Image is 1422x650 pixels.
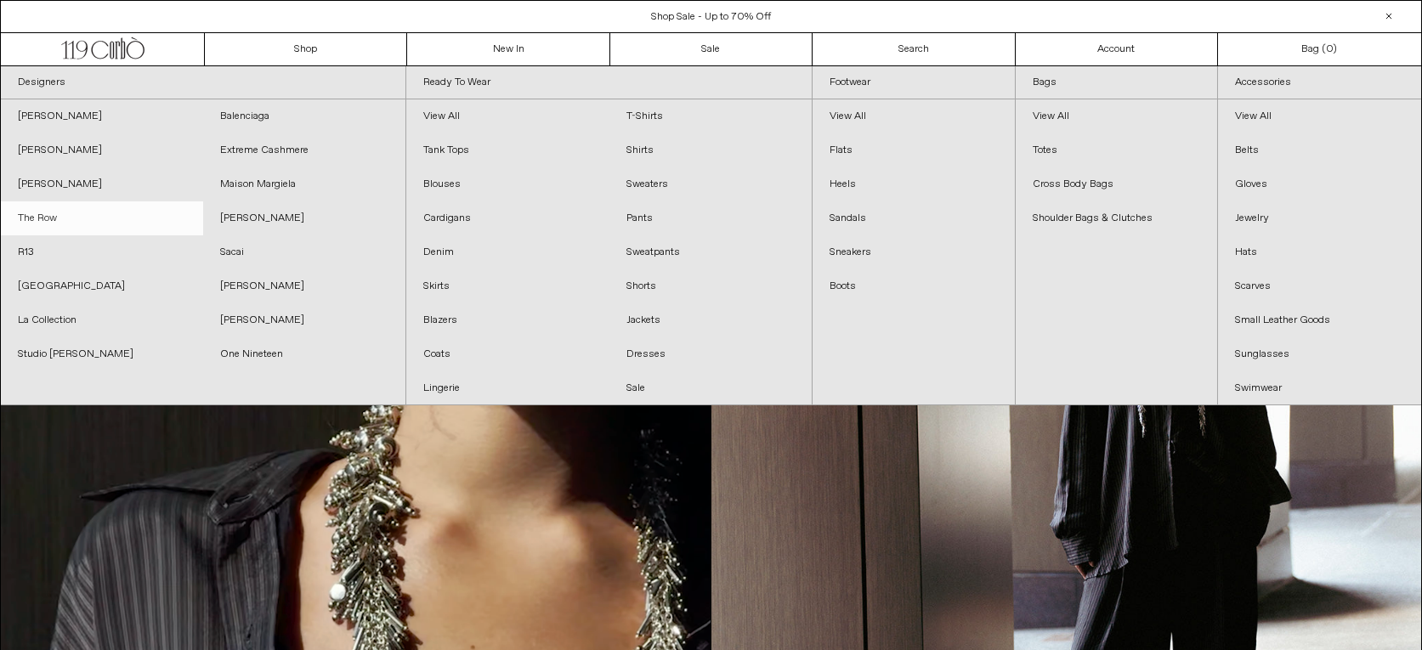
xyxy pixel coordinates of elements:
a: Heels [813,167,1015,201]
a: Jewelry [1218,201,1421,235]
a: Blouses [406,167,609,201]
a: T-Shirts [609,99,812,133]
span: ) [1326,42,1337,57]
a: R13 [1,235,203,269]
a: Bags [1016,66,1218,99]
a: Cardigans [406,201,609,235]
a: Sneakers [813,235,1015,269]
a: Swimwear [1218,371,1421,405]
a: Maison Margiela [203,167,405,201]
a: Totes [1016,133,1218,167]
a: New In [407,33,609,65]
span: 0 [1326,42,1333,56]
a: Denim [406,235,609,269]
a: Shoulder Bags & Clutches [1016,201,1218,235]
a: Sandals [813,201,1015,235]
a: Shirts [609,133,812,167]
a: View All [813,99,1015,133]
a: Coats [406,337,609,371]
a: Shorts [609,269,812,303]
a: Bag () [1218,33,1420,65]
a: Lingerie [406,371,609,405]
a: Sacai [203,235,405,269]
a: Balenciaga [203,99,405,133]
a: [PERSON_NAME] [1,99,203,133]
a: One Nineteen [203,337,405,371]
a: Sweaters [609,167,812,201]
a: Shop [205,33,407,65]
a: Designers [1,66,405,99]
a: View All [1218,99,1421,133]
a: Cross Body Bags [1016,167,1218,201]
a: Extreme Cashmere [203,133,405,167]
a: Hats [1218,235,1421,269]
a: Ready To Wear [406,66,811,99]
a: [PERSON_NAME] [1,167,203,201]
a: Skirts [406,269,609,303]
a: Sweatpants [609,235,812,269]
a: Studio [PERSON_NAME] [1,337,203,371]
a: Small Leather Goods [1218,303,1421,337]
a: View All [1016,99,1218,133]
a: Jackets [609,303,812,337]
a: [PERSON_NAME] [1,133,203,167]
a: Gloves [1218,167,1421,201]
a: Flats [813,133,1015,167]
a: Search [813,33,1015,65]
a: Tank Tops [406,133,609,167]
a: Blazers [406,303,609,337]
a: Sale [610,33,813,65]
a: Footwear [813,66,1015,99]
a: Accessories [1218,66,1421,99]
a: The Row [1,201,203,235]
a: Sale [609,371,812,405]
a: Sunglasses [1218,337,1421,371]
a: View All [406,99,609,133]
a: [GEOGRAPHIC_DATA] [1,269,203,303]
a: La Collection [1,303,203,337]
a: Account [1016,33,1218,65]
a: [PERSON_NAME] [203,269,405,303]
a: Boots [813,269,1015,303]
a: [PERSON_NAME] [203,201,405,235]
a: Belts [1218,133,1421,167]
a: Dresses [609,337,812,371]
a: Shop Sale - Up to 70% Off [652,10,772,24]
a: [PERSON_NAME] [203,303,405,337]
a: Pants [609,201,812,235]
a: Scarves [1218,269,1421,303]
